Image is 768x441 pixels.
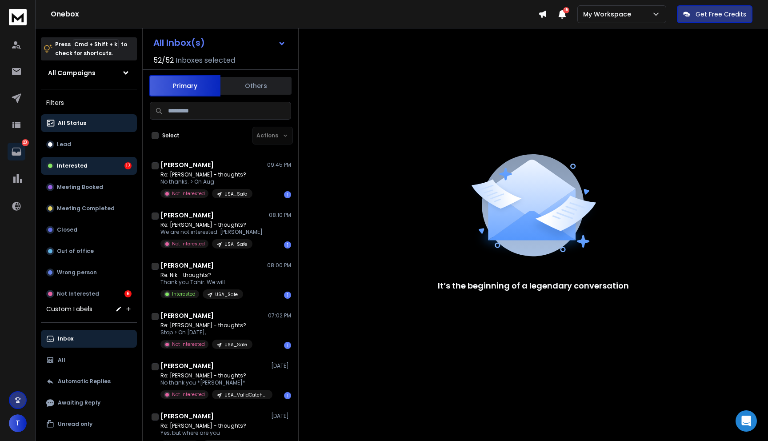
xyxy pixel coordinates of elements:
[55,40,127,58] p: Press to check for shortcuts.
[160,229,263,236] p: We are not interested. [PERSON_NAME]
[41,394,137,412] button: Awaiting Reply
[41,330,137,348] button: Inbox
[160,279,243,286] p: Thank you Tahir. We will
[41,264,137,281] button: Wrong person
[57,269,97,276] p: Wrong person
[73,39,119,49] span: Cmd + Shift + k
[267,262,291,269] p: 08:00 PM
[41,64,137,82] button: All Campaigns
[57,226,77,233] p: Closed
[57,248,94,255] p: Out of office
[58,357,65,364] p: All
[41,351,137,369] button: All
[160,379,267,386] p: No thank you *[PERSON_NAME]*
[160,160,214,169] h1: [PERSON_NAME]
[9,9,27,25] img: logo
[57,290,99,297] p: Not Interested
[267,161,291,168] p: 09:45 PM
[46,305,92,313] h3: Custom Labels
[162,132,180,139] label: Select
[160,261,214,270] h1: [PERSON_NAME]
[284,342,291,349] div: 1
[57,141,71,148] p: Lead
[58,421,92,428] p: Unread only
[9,414,27,432] button: T
[160,272,243,279] p: Re: Nik - thoughts?
[160,422,246,429] p: Re: [PERSON_NAME] - thoughts?
[124,290,132,297] div: 6
[269,212,291,219] p: 08:10 PM
[149,75,220,96] button: Primary
[160,412,214,421] h1: [PERSON_NAME]
[224,191,247,197] p: USA_Safe
[215,291,238,298] p: USA_Safe
[271,413,291,420] p: [DATE]
[172,190,205,197] p: Not Interested
[160,221,263,229] p: Re: [PERSON_NAME] - thoughts?
[160,361,214,370] h1: [PERSON_NAME]
[160,178,252,185] p: No thanks. > On Aug
[124,162,132,169] div: 17
[160,372,267,379] p: Re: [PERSON_NAME] - thoughts?
[224,341,247,348] p: USA_Safe
[696,10,746,19] p: Get Free Credits
[57,184,103,191] p: Meeting Booked
[58,120,86,127] p: All Status
[57,162,88,169] p: Interested
[271,362,291,369] p: [DATE]
[224,241,247,248] p: USA_Safe
[583,10,635,19] p: My Workspace
[8,143,25,160] a: 23
[284,292,291,299] div: 1
[58,335,73,342] p: Inbox
[41,136,137,153] button: Lead
[176,55,235,66] h3: Inboxes selected
[146,34,293,52] button: All Inbox(s)
[563,7,569,13] span: 15
[41,157,137,175] button: Interested17
[41,415,137,433] button: Unread only
[58,399,100,406] p: Awaiting Reply
[41,200,137,217] button: Meeting Completed
[160,311,214,320] h1: [PERSON_NAME]
[41,242,137,260] button: Out of office
[51,9,538,20] h1: Onebox
[172,291,196,297] p: Interested
[22,139,29,146] p: 23
[41,114,137,132] button: All Status
[160,329,252,336] p: Stop > On [DATE],
[736,410,757,432] div: Open Intercom Messenger
[220,76,292,96] button: Others
[48,68,96,77] h1: All Campaigns
[172,391,205,398] p: Not Interested
[284,191,291,198] div: 1
[224,392,267,398] p: USA_ValidCatchAll
[438,280,629,292] p: It’s the beginning of a legendary conversation
[153,55,174,66] span: 52 / 52
[172,341,205,348] p: Not Interested
[41,96,137,109] h3: Filters
[41,221,137,239] button: Closed
[268,312,291,319] p: 07:02 PM
[284,241,291,249] div: 1
[41,373,137,390] button: Automatic Replies
[57,205,115,212] p: Meeting Completed
[58,378,111,385] p: Automatic Replies
[677,5,752,23] button: Get Free Credits
[284,392,291,399] div: 1
[160,429,246,437] p: Yes, but where are you
[160,171,252,178] p: Re: [PERSON_NAME] - thoughts?
[153,38,205,47] h1: All Inbox(s)
[172,241,205,247] p: Not Interested
[160,322,252,329] p: Re: [PERSON_NAME] - thoughts?
[41,285,137,303] button: Not Interested6
[41,178,137,196] button: Meeting Booked
[160,211,214,220] h1: [PERSON_NAME]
